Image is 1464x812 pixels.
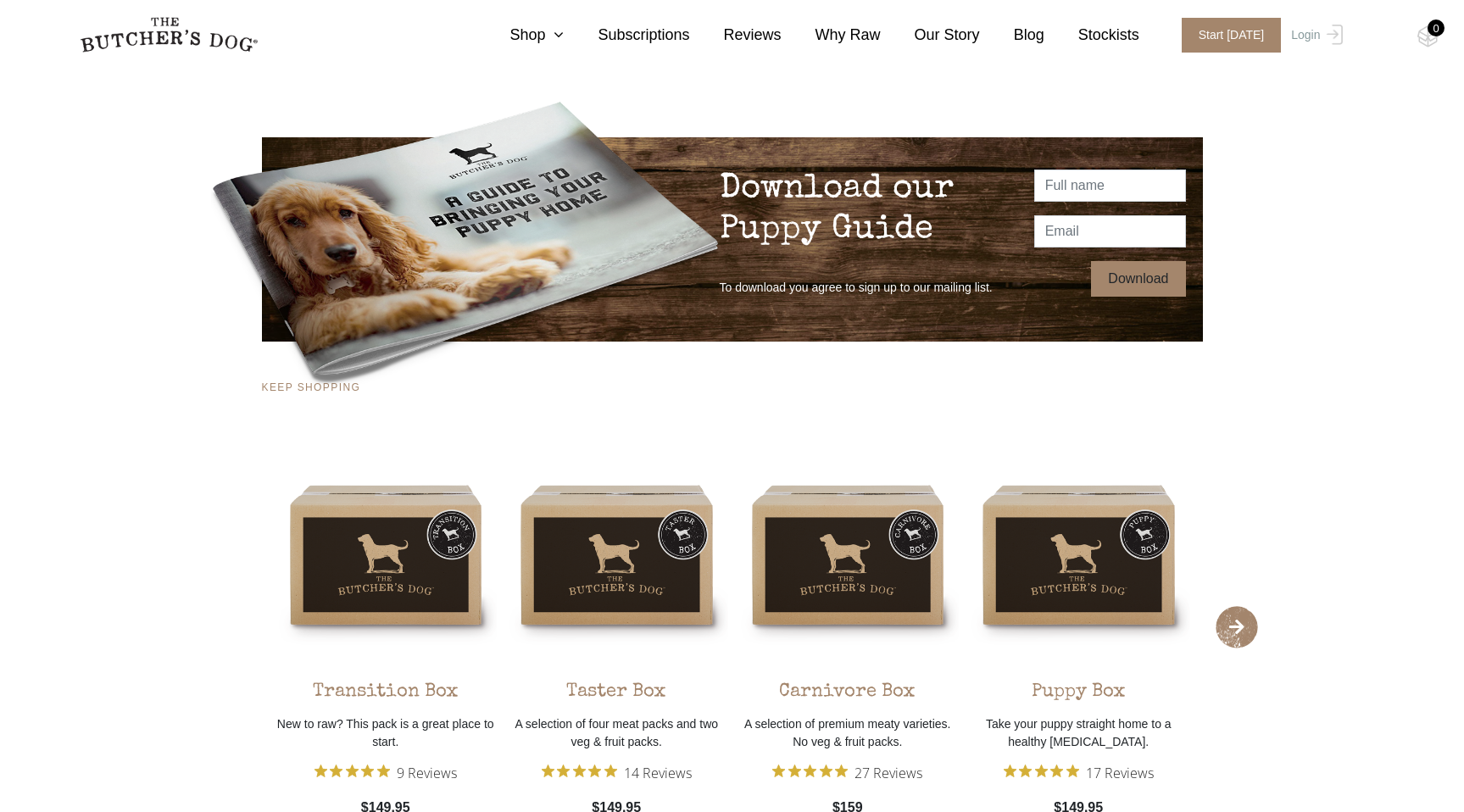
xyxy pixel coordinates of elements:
img: TBC_Carnivore_Combo-Box-1.png [737,443,960,666]
p: A selection of four meat packs and two veg & fruit packs. [505,715,728,751]
img: TBD_Cart-Empty.png [1417,25,1439,47]
span: Previous [207,606,249,648]
span: 27 Reviews [854,759,922,785]
p: New to raw? This pack is a great place to start. [275,715,498,751]
input: Download [1091,261,1185,297]
span: Next [1216,606,1258,648]
button: Rated 4.9 out of 5 stars from 27 reviews. Jump to reviews. [772,759,922,785]
span: 9 Reviews [397,759,457,785]
a: Shop [476,24,564,47]
img: TBC_Taster_Combo-Box-1.png [505,443,728,666]
span: Start [DATE] [1182,18,1282,53]
div: Taster Box [566,666,666,707]
a: Our Story [881,24,980,47]
a: Subscriptions [564,24,689,47]
div: Transition Box [313,666,459,707]
button: Rated 5 out of 5 stars from 9 reviews. Jump to reviews. [315,759,457,785]
a: Login [1287,18,1342,53]
h4: KEEP SHOPPING [262,382,1203,392]
input: Email [1034,215,1186,247]
span: 17 Reviews [1086,759,1154,785]
span: To download you agree to sign up to our mailing list. [720,279,993,297]
a: Reviews [690,24,782,47]
div: Puppy Box [1032,666,1126,707]
img: TBC_Puppy_Combo-Box-1.png [967,443,1190,666]
div: 0 [1428,19,1445,36]
a: Stockists [1044,24,1139,47]
img: TBC_Transition_Combo-Box-1.png [275,443,498,666]
p: A selection of premium meaty varieties. No veg & fruit packs. [737,715,960,751]
div: Carnivore Box [779,666,916,707]
a: Blog [980,24,1044,47]
span: 14 Reviews [624,759,692,785]
button: Rated 5 out of 5 stars from 17 reviews. Jump to reviews. [1004,759,1154,785]
a: Start [DATE] [1165,18,1288,53]
button: Rated 4.9 out of 5 stars from 14 reviews. Jump to reviews. [542,759,692,785]
a: Why Raw [782,24,881,47]
p: Take your puppy straight home to a healthy [MEDICAL_DATA]. [967,715,1190,751]
div: Download our Puppy Guide [720,170,1034,261]
input: Full name [1034,170,1186,202]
